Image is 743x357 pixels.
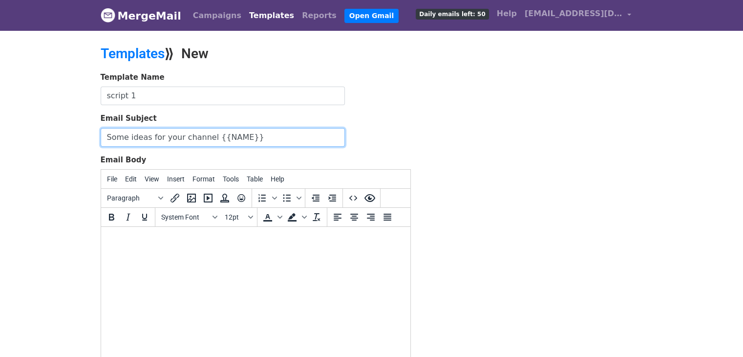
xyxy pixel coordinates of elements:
[125,175,137,183] span: Edit
[345,190,361,206] button: Source code
[161,213,209,221] span: System Font
[183,190,200,206] button: Insert/edit image
[103,190,167,206] button: Blocks
[308,209,325,225] button: Clear formatting
[189,6,245,25] a: Campaigns
[307,190,324,206] button: Decrease indent
[344,9,399,23] a: Open Gmail
[259,209,284,225] div: Text color
[225,213,246,221] span: 12pt
[167,175,185,183] span: Insert
[521,4,635,27] a: [EMAIL_ADDRESS][DOMAIN_NAME]
[200,190,216,206] button: Insert/edit media
[379,209,396,225] button: Justify
[157,209,221,225] button: Fonts
[493,4,521,23] a: Help
[107,175,117,183] span: File
[216,190,233,206] button: Insert template
[233,190,250,206] button: Emoticons
[254,190,278,206] div: Numbered list
[101,113,157,124] label: Email Subject
[167,190,183,206] button: Insert/edit link
[324,190,340,206] button: Increase indent
[271,175,284,183] span: Help
[101,45,165,62] a: Templates
[362,209,379,225] button: Align right
[278,190,303,206] div: Bullet list
[694,310,743,357] iframe: Chat Widget
[101,72,165,83] label: Template Name
[136,209,153,225] button: Underline
[120,209,136,225] button: Italic
[103,209,120,225] button: Bold
[101,45,457,62] h2: ⟫ New
[298,6,340,25] a: Reports
[247,175,263,183] span: Table
[416,9,488,20] span: Daily emails left: 50
[361,190,378,206] button: Preview
[221,209,255,225] button: Font sizes
[145,175,159,183] span: View
[107,194,155,202] span: Paragraph
[412,4,492,23] a: Daily emails left: 50
[101,8,115,22] img: MergeMail logo
[329,209,346,225] button: Align left
[346,209,362,225] button: Align center
[525,8,622,20] span: [EMAIL_ADDRESS][DOMAIN_NAME]
[192,175,215,183] span: Format
[245,6,298,25] a: Templates
[284,209,308,225] div: Background color
[101,155,147,166] label: Email Body
[101,5,181,26] a: MergeMail
[223,175,239,183] span: Tools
